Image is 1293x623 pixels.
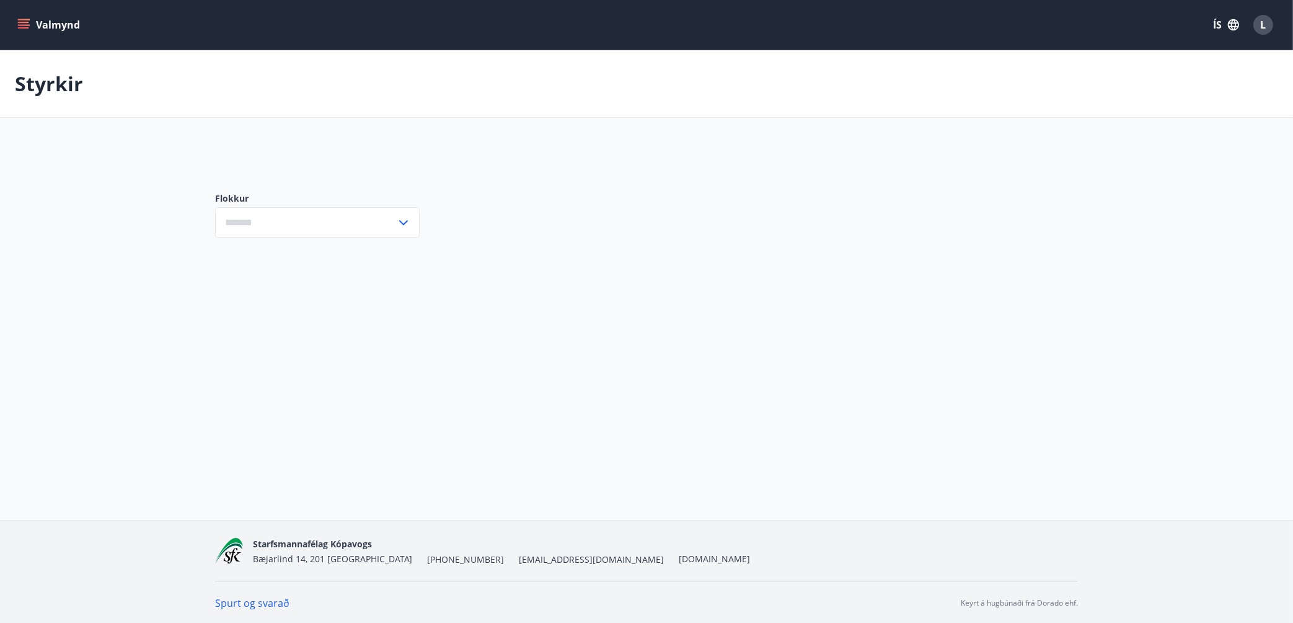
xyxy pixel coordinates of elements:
button: ÍS [1206,14,1246,36]
a: [DOMAIN_NAME] [679,553,751,565]
span: [EMAIL_ADDRESS][DOMAIN_NAME] [519,554,664,566]
span: Bæjarlind 14, 201 [GEOGRAPHIC_DATA] [253,553,413,565]
p: Keyrt á hugbúnaði frá Dorado ehf. [961,598,1078,609]
span: L [1261,18,1266,32]
a: Spurt og svarað [215,596,289,610]
img: x5MjQkxwhnYn6YREZUTEa9Q4KsBUeQdWGts9Dj4O.png [215,538,243,565]
span: Starfsmannafélag Kópavogs [253,538,372,550]
span: [PHONE_NUMBER] [428,554,505,566]
label: Flokkur [215,192,420,205]
p: Styrkir [15,70,83,97]
button: L [1248,10,1278,40]
button: menu [15,14,85,36]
